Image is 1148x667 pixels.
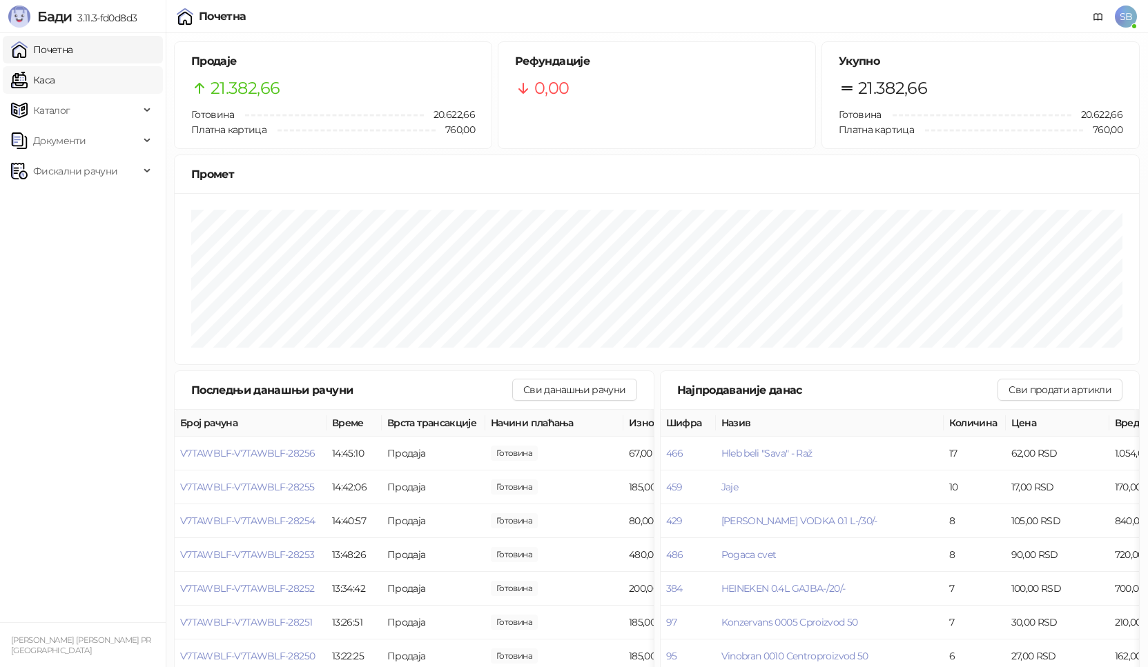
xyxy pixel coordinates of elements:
[382,572,485,606] td: Продаја
[491,615,538,630] span: 185,00
[424,107,475,122] span: 20.622,66
[623,572,727,606] td: 200,00 RSD
[8,6,30,28] img: Logo
[491,581,538,596] span: 200,00
[180,616,312,628] button: V7TAWBLF-V7TAWBLF-28251
[839,108,882,121] span: Готовина
[839,53,1122,70] h5: Укупно
[11,66,55,94] a: Каса
[944,504,1006,538] td: 8
[199,11,246,22] div: Почетна
[623,437,727,470] td: 67,00 RSD
[37,8,72,25] span: Бади
[721,650,868,662] button: Vinobran 0010 Centroproizvod 50
[944,410,1006,437] th: Количина
[11,635,151,655] small: [PERSON_NAME] [PERSON_NAME] PR [GEOGRAPHIC_DATA]
[839,123,914,136] span: Платна картица
[515,53,799,70] h5: Рефундације
[998,379,1122,401] button: Сви продати артикли
[33,97,70,124] span: Каталог
[1006,504,1109,538] td: 105,00 RSD
[191,108,234,121] span: Готовина
[721,515,877,527] button: [PERSON_NAME] VODKA 0.1 L-/30/-
[716,410,944,437] th: Назив
[191,166,1122,183] div: Промет
[327,410,382,437] th: Време
[180,548,314,561] button: V7TAWBLF-V7TAWBLF-28253
[623,504,727,538] td: 80,00 RSD
[623,606,727,639] td: 185,00 RSD
[1071,107,1122,122] span: 20.622,66
[191,53,475,70] h5: Продаје
[1006,410,1109,437] th: Цена
[491,547,538,562] span: 480,00
[666,447,683,459] button: 466
[666,650,677,662] button: 95
[180,650,315,662] button: V7TAWBLF-V7TAWBLF-28250
[211,75,280,101] span: 21.382,66
[72,12,137,24] span: 3.11.3-fd0d8d3
[33,157,117,185] span: Фискални рачуни
[944,470,1006,504] td: 10
[436,122,475,137] span: 760,00
[491,513,538,528] span: 80,00
[191,123,266,136] span: Платна картица
[721,447,813,459] button: Hleb beli "Sava" - Raž
[1006,437,1109,470] td: 62,00 RSD
[327,606,382,639] td: 13:26:51
[382,504,485,538] td: Продаја
[382,538,485,572] td: Продаја
[382,410,485,437] th: Врста трансакције
[11,36,73,63] a: Почетна
[534,75,569,101] span: 0,00
[666,616,677,628] button: 97
[1087,6,1109,28] a: Документација
[944,606,1006,639] td: 7
[175,410,327,437] th: Број рачуна
[721,481,738,493] button: Jaje
[382,470,485,504] td: Продаја
[382,606,485,639] td: Продаја
[623,538,727,572] td: 480,00 RSD
[1083,122,1122,137] span: 760,00
[721,548,777,561] button: Pogaca cvet
[180,515,315,527] button: V7TAWBLF-V7TAWBLF-28254
[180,481,314,493] button: V7TAWBLF-V7TAWBLF-28255
[191,381,512,399] div: Последњи данашњи рачуни
[33,127,86,155] span: Документи
[666,582,683,595] button: 384
[327,504,382,538] td: 14:40:57
[382,437,485,470] td: Продаја
[491,446,538,461] span: 67,00
[1006,572,1109,606] td: 100,00 RSD
[661,410,716,437] th: Шифра
[666,548,683,561] button: 486
[721,582,846,595] button: HEINEKEN 0.4L GAJBA-/20/-
[858,75,927,101] span: 21.382,66
[180,447,315,459] button: V7TAWBLF-V7TAWBLF-28256
[180,582,314,595] button: V7TAWBLF-V7TAWBLF-28252
[944,437,1006,470] td: 17
[721,616,858,628] button: Konzervans 0005 Cproizvod 50
[944,538,1006,572] td: 8
[666,515,683,527] button: 429
[327,437,382,470] td: 14:45:10
[1115,6,1137,28] span: SB
[485,410,623,437] th: Начини плаћања
[327,538,382,572] td: 13:48:26
[327,470,382,504] td: 14:42:06
[1006,470,1109,504] td: 17,00 RSD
